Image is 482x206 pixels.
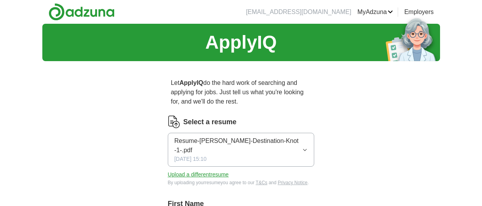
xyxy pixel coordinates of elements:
[357,7,393,17] a: MyAdzuna
[49,3,115,21] img: Adzuna logo
[168,75,315,109] p: Let do the hard work of searching and applying for jobs. Just tell us what you're looking for, an...
[183,117,237,127] label: Select a resume
[404,7,434,17] a: Employers
[168,171,229,179] button: Upload a differentresume
[174,136,302,155] span: Resume-[PERSON_NAME]-Destination-Knot -1-.pdf
[205,28,277,56] h1: ApplyIQ
[278,180,308,185] a: Privacy Notice
[256,180,267,185] a: T&Cs
[168,133,315,167] button: Resume-[PERSON_NAME]-Destination-Knot -1-.pdf[DATE] 15:10
[168,179,315,186] div: By uploading your resume you agree to our and .
[168,116,180,128] img: CV Icon
[246,7,351,17] li: [EMAIL_ADDRESS][DOMAIN_NAME]
[174,155,207,163] span: [DATE] 15:10
[179,79,203,86] strong: ApplyIQ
